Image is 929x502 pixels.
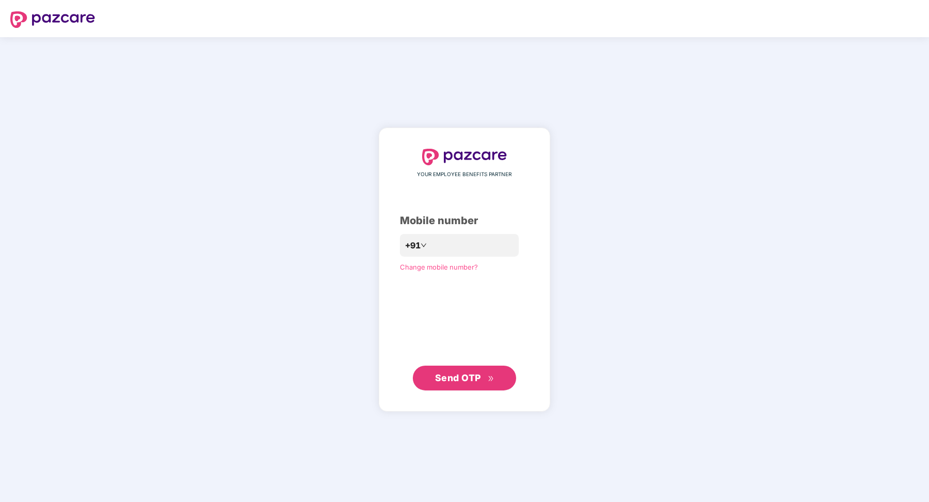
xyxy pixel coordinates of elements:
[488,375,494,382] span: double-right
[10,11,95,28] img: logo
[400,263,478,271] a: Change mobile number?
[435,372,481,383] span: Send OTP
[417,170,512,179] span: YOUR EMPLOYEE BENEFITS PARTNER
[413,366,516,390] button: Send OTPdouble-right
[405,239,421,252] span: +91
[422,149,507,165] img: logo
[400,213,529,229] div: Mobile number
[421,242,427,248] span: down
